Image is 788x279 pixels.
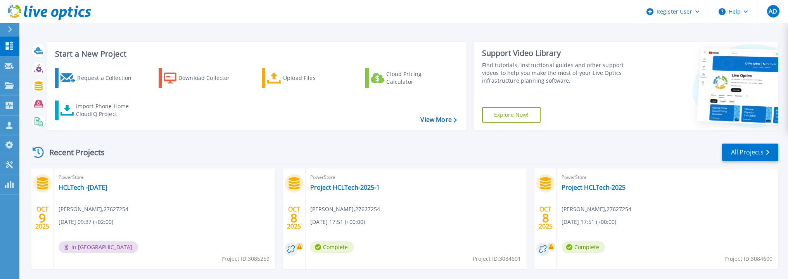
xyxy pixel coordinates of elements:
[542,215,549,221] span: 8
[562,205,631,213] span: [PERSON_NAME] , 27627254
[283,70,345,86] div: Upload Files
[310,173,522,182] span: PowerStore
[420,116,456,123] a: View More
[55,68,142,88] a: Request a Collection
[310,241,354,253] span: Complete
[562,241,605,253] span: Complete
[722,144,778,161] a: All Projects
[538,204,553,232] div: OCT 2025
[473,255,521,263] span: Project ID: 3084601
[287,204,301,232] div: OCT 2025
[59,184,107,191] a: HCLTech -[DATE]
[77,70,139,86] div: Request a Collection
[310,218,365,226] span: [DATE] 17:51 (+00:00)
[482,48,638,58] div: Support Video Library
[562,218,616,226] span: [DATE] 17:51 (+00:00)
[769,8,777,14] span: AD
[724,255,772,263] span: Project ID: 3084600
[262,68,348,88] a: Upload Files
[290,215,297,221] span: 8
[59,218,113,226] span: [DATE] 09:37 (+02:00)
[562,184,626,191] a: Project HCLTech-2025
[178,70,240,86] div: Download Collector
[30,143,115,162] div: Recent Projects
[39,215,46,221] span: 9
[482,107,541,123] a: Explore Now!
[482,61,638,85] div: Find tutorials, instructional guides and other support videos to help you make the most of your L...
[310,184,380,191] a: Project HCLTech-2025-1
[76,102,137,118] div: Import Phone Home CloudIQ Project
[59,205,128,213] span: [PERSON_NAME] , 27627254
[365,68,452,88] a: Cloud Pricing Calculator
[386,70,448,86] div: Cloud Pricing Calculator
[562,173,774,182] span: PowerStore
[35,204,50,232] div: OCT 2025
[221,255,270,263] span: Project ID: 3085259
[55,50,456,58] h3: Start a New Project
[310,205,380,213] span: [PERSON_NAME] , 27627254
[159,68,245,88] a: Download Collector
[59,173,271,182] span: PowerStore
[59,241,138,253] span: In [GEOGRAPHIC_DATA]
